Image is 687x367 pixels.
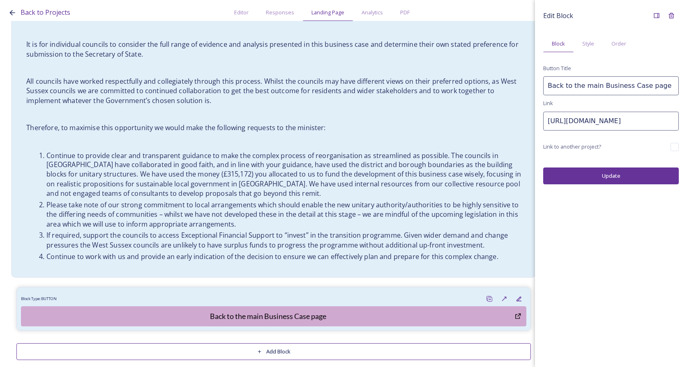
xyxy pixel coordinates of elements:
[543,167,679,184] button: Update
[362,9,383,16] span: Analytics
[26,123,521,133] p: Therefore, to maximise this opportunity we would make the following requests to the minister:
[543,76,679,95] input: Click here
[26,40,521,59] p: It is for individual councils to consider the full range of evidence and analysis presented in th...
[543,112,679,131] input: https://www.snapsea.io
[582,40,594,48] span: Style
[37,231,521,250] li: If required, support the councils to access Exceptional Financial Support to “invest” in the tran...
[21,306,526,326] button: Back to the main Business Case page
[21,8,70,17] span: Back to Projects
[16,343,531,360] button: Add Block
[26,77,521,106] p: All councils have worked respectfully and collegiately through this process. Whilst the councils ...
[552,40,565,48] span: Block
[234,9,249,16] span: Editor
[543,64,571,72] span: Button Title
[543,143,601,151] span: Link to another project?
[611,40,626,48] span: Order
[37,200,521,229] li: Please take note of our strong commitment to local arrangements which should enable the new unita...
[400,9,410,16] span: PDF
[311,9,344,16] span: Landing Page
[543,99,553,107] span: Link
[266,9,294,16] span: Responses
[21,7,70,18] a: Back to Projects
[543,11,573,21] span: Edit Block
[25,311,510,322] div: Back to the main Business Case page
[37,151,521,198] li: Continue to provide clear and transparent guidance to make the complex process of reorganisation ...
[21,296,57,302] span: Block Type: BUTTON
[37,252,521,261] li: Continue to work with us and provide an early indication of the decision to ensure we can effecti...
